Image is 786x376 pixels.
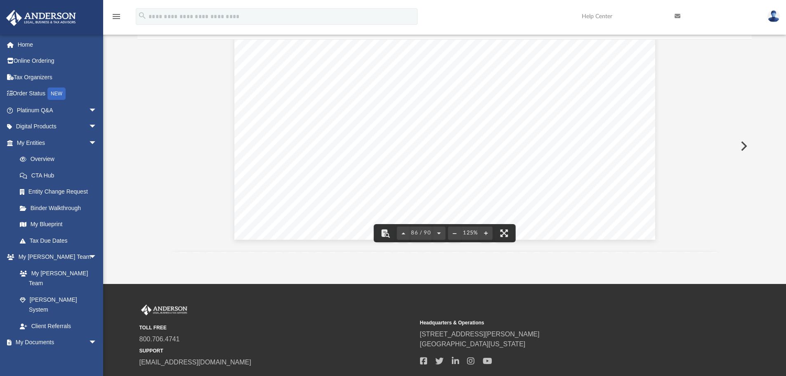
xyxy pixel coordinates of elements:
a: Digital Productsarrow_drop_down [6,118,109,135]
a: Entity Change Request [12,184,109,200]
span: arrow_drop_down [89,118,105,135]
button: Previous page [397,224,410,242]
a: Client Referrals [12,318,105,334]
a: Tax Organizers [6,69,109,85]
i: menu [111,12,121,21]
a: Binder Walkthrough [12,200,109,216]
button: 86 / 90 [410,224,432,242]
span: arrow_drop_down [89,135,105,151]
a: Tax Due Dates [12,232,109,249]
button: Next File [734,135,752,158]
a: [GEOGRAPHIC_DATA][US_STATE] [420,341,526,348]
small: Headquarters & Operations [420,319,695,326]
div: Current zoom level [461,230,479,236]
small: SUPPORT [139,347,414,355]
a: Order StatusNEW [6,85,109,102]
img: User Pic [767,10,780,22]
button: Zoom in [479,224,493,242]
button: Enter fullscreen [495,224,513,242]
span: arrow_drop_down [89,102,105,119]
div: Preview [137,18,752,253]
a: [EMAIL_ADDRESS][DOMAIN_NAME] [139,359,251,366]
a: Home [6,36,109,53]
img: Anderson Advisors Platinum Portal [139,305,189,315]
button: Next page [432,224,446,242]
a: [PERSON_NAME] System [12,291,105,318]
span: arrow_drop_down [89,334,105,351]
a: Online Ordering [6,53,109,69]
a: Platinum Q&Aarrow_drop_down [6,102,109,118]
i: search [138,11,147,20]
a: 800.706.4741 [139,336,180,343]
div: NEW [47,87,66,100]
a: [STREET_ADDRESS][PERSON_NAME] [420,331,540,338]
a: menu [111,16,121,21]
a: My Blueprint [12,216,105,233]
a: Overview [12,151,109,168]
a: My [PERSON_NAME] Teamarrow_drop_down [6,249,105,265]
img: Anderson Advisors Platinum Portal [4,10,78,26]
a: My Documentsarrow_drop_down [6,334,105,351]
a: My Entitiesarrow_drop_down [6,135,109,151]
button: Zoom out [448,224,461,242]
a: My [PERSON_NAME] Team [12,265,101,291]
div: File preview [137,40,752,253]
div: Document Viewer [137,40,752,253]
a: CTA Hub [12,167,109,184]
small: TOLL FREE [139,324,414,331]
span: 86 / 90 [410,230,432,236]
span: arrow_drop_down [89,249,105,266]
button: Toggle findbar [376,224,394,242]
